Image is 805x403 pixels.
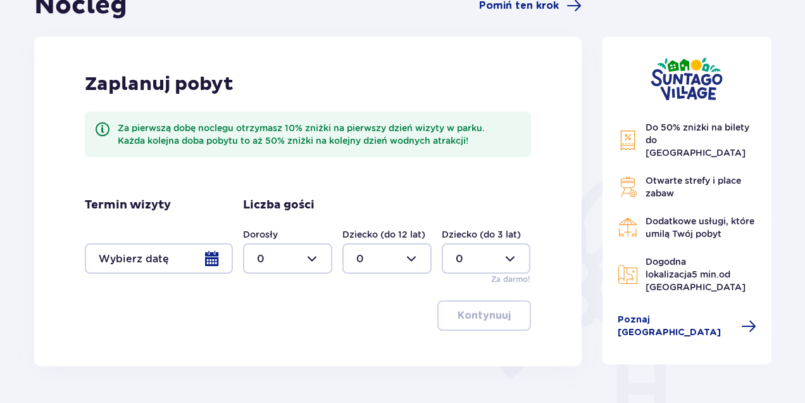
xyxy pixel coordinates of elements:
img: Grill Icon [618,177,638,197]
label: Dziecko (do 12 lat) [342,228,425,241]
div: Za pierwszą dobę noclegu otrzymasz 10% zniżki na pierwszy dzień wizyty w parku. Każda kolejna dob... [118,122,521,147]
span: Otwarte strefy i place zabaw [646,176,741,198]
span: Dodatkowe usługi, które umilą Twój pobyt [646,216,754,239]
span: Poznaj [GEOGRAPHIC_DATA] [618,314,734,339]
label: Dziecko (do 3 lat) [442,228,521,241]
p: Kontynuuj [458,309,511,323]
img: Restaurant Icon [618,217,638,238]
p: Termin wizyty [85,198,171,213]
label: Dorosły [243,228,278,241]
img: Discount Icon [618,130,638,151]
p: Zaplanuj pobyt [85,72,234,96]
span: Dogodna lokalizacja od [GEOGRAPHIC_DATA] [646,257,746,292]
p: Liczba gości [243,198,315,213]
span: Do 50% zniżki na bilety do [GEOGRAPHIC_DATA] [646,122,749,158]
img: Suntago Village [651,57,723,101]
p: Za darmo! [491,274,530,285]
button: Kontynuuj [437,300,531,331]
span: 5 min. [692,269,719,279]
img: Map Icon [618,264,638,285]
a: Poznaj [GEOGRAPHIC_DATA] [618,314,757,339]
